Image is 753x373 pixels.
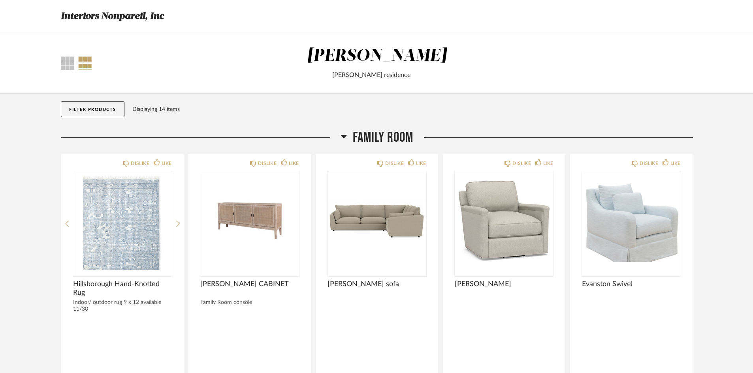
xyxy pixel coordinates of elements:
[73,171,172,270] img: undefined
[61,9,164,24] h3: Interiors Nonpareil, Inc
[61,101,124,117] button: Filter Products
[512,159,531,167] div: DISLIKE
[200,280,299,289] span: [PERSON_NAME] CABINET
[73,299,172,313] div: Indoor/ outdoor rug 9 x 12 available 11/30
[307,48,447,64] div: [PERSON_NAME]
[385,159,404,167] div: DISLIKE
[200,171,299,270] div: 0
[73,280,172,297] span: Hillsborough Hand-Knotted Rug
[353,129,413,146] span: Family Room
[670,159,681,167] div: LIKE
[455,280,553,289] span: [PERSON_NAME]
[416,159,426,167] div: LIKE
[328,171,426,270] div: 0
[200,171,299,270] img: undefined
[582,280,681,289] span: Evanston Swivel
[455,171,553,270] img: undefined
[582,171,681,270] div: 0
[162,159,172,167] div: LIKE
[328,171,426,270] img: undefined
[131,159,149,167] div: DISLIKE
[200,299,299,306] div: Family Room console
[455,171,553,270] div: 0
[582,171,681,270] img: undefined
[168,70,575,80] div: [PERSON_NAME] residence
[289,159,299,167] div: LIKE
[258,159,277,167] div: DISLIKE
[640,159,658,167] div: DISLIKE
[132,105,689,114] div: Displaying 14 items
[543,159,553,167] div: LIKE
[328,280,426,289] span: [PERSON_NAME] sofa
[73,171,172,270] div: 0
